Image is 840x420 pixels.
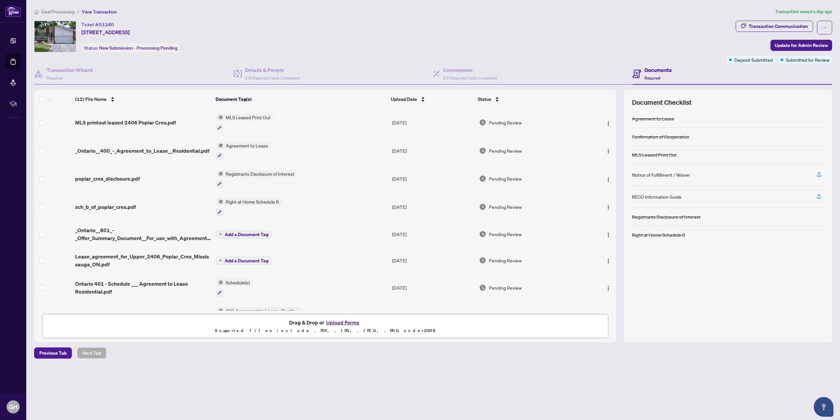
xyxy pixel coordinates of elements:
[603,229,614,239] button: Logo
[216,279,223,286] img: Status Icon
[479,175,486,182] img: Document Status
[489,203,522,210] span: Pending Review
[603,255,614,266] button: Logo
[389,221,476,247] td: [DATE]
[388,90,475,108] th: Upload Date
[216,198,223,205] img: Status Icon
[775,8,832,15] article: Transaction saved a day ago
[75,253,211,268] span: Lease_agreement_for_Upper_2406_Poplar_Cres_Mississauga_ON.pdf
[223,114,273,121] span: MLS Leased Print Out
[216,198,282,216] button: Status IconRight at Home Schedule B
[775,40,828,51] span: Update for Admin Review
[632,151,677,158] div: MLS Leased Print Out
[9,402,17,411] span: GH
[39,348,67,358] span: Previous Tab
[216,170,297,188] button: Status IconRegistrants Disclosure of Interest
[216,307,223,314] img: Status Icon
[603,145,614,156] button: Logo
[489,231,522,238] span: Pending Review
[479,284,486,291] img: Document Status
[489,284,522,291] span: Pending Review
[479,119,486,126] img: Document Status
[478,96,491,103] span: Status
[749,21,808,32] div: Transaction Communication
[245,66,300,74] h4: Details & People
[5,5,21,17] img: logo
[632,213,701,220] div: Registrants Disclosure of Interest
[479,147,486,154] img: Document Status
[644,76,660,80] span: Required
[389,108,476,137] td: [DATE]
[213,90,388,108] th: Document Tag(s)
[81,43,180,52] div: Status:
[391,96,417,103] span: Upload Date
[223,142,271,149] span: Agreement to Lease
[606,286,611,291] img: Logo
[46,327,604,335] p: Supported files include .PDF, .JPG, .JPEG, .PNG under 25 MB
[603,202,614,212] button: Logo
[41,9,74,15] span: Deal Processing
[47,76,62,80] span: Required
[216,114,273,131] button: Status IconMLS Leased Print Out
[99,22,114,28] span: 51240
[216,279,252,297] button: Status IconSchedule(s)
[489,147,522,154] span: Pending Review
[75,147,209,155] span: _Ontario__400_-_Agreement_to_Lease__Residential.pdf
[632,231,685,238] div: Right at Home Schedule B
[75,96,107,103] span: (12) File Name
[814,397,833,417] button: Open asap
[389,274,476,302] td: [DATE]
[443,66,497,74] h4: Commission
[245,76,300,80] span: 2/2 Required Fields Completed
[606,177,611,182] img: Logo
[77,347,106,359] button: Next Tab
[225,232,268,237] span: Add a Document Tag
[475,90,584,108] th: Status
[219,232,222,236] span: plus
[216,142,271,160] button: Status IconAgreement to Lease
[34,10,39,14] span: home
[216,307,301,325] button: Status Icon400 Agreement to Lease - Residential
[389,165,476,193] td: [DATE]
[632,133,689,140] div: Confirmation of Cooperation
[47,66,93,74] h4: Transaction Wizard
[822,25,827,30] span: ellipsis
[489,119,522,126] span: Pending Review
[606,205,611,210] img: Logo
[606,232,611,237] img: Logo
[389,247,476,274] td: [DATE]
[479,203,486,210] img: Document Status
[73,90,213,108] th: (12) File Name
[603,173,614,184] button: Logo
[223,170,297,177] span: Registrants Disclosure of Interest
[216,142,223,149] img: Status Icon
[216,256,271,265] button: Add a Document Tag
[389,193,476,221] td: [DATE]
[443,76,497,80] span: 2/2 Required Fields Completed
[216,257,271,265] button: Add a Document Tag
[225,258,268,263] span: Add a Document Tag
[632,115,674,122] div: Agreement to Lease
[34,347,72,359] button: Previous Tab
[644,66,672,74] h4: Documents
[324,318,361,327] button: Upload Forms
[75,203,136,211] span: sch_b_of_poplar_cres.pdf
[75,280,211,296] span: Ontario 401 - Schedule ___ Agreement to Lease Residential.pdf
[632,98,692,107] span: Document Checklist
[770,40,832,51] button: Update for Admin Review
[632,193,682,200] div: RECO Information Guide
[223,198,282,205] span: Right at Home Schedule B
[99,45,178,51] span: New Submission - Processing Pending
[216,231,271,238] button: Add a Document Tag
[77,8,79,15] li: /
[82,9,117,15] span: View Transaction
[489,257,522,264] span: Pending Review
[42,314,608,339] span: Drag & Drop orUpload FormsSupported files include .PDF, .JPG, .JPEG, .PNG under25MB
[603,117,614,128] button: Logo
[216,114,223,121] img: Status Icon
[216,170,223,177] img: Status Icon
[34,21,76,52] img: IMG-W12278149_1.jpg
[736,21,813,32] button: Transaction Communication
[389,302,476,330] td: [DATE]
